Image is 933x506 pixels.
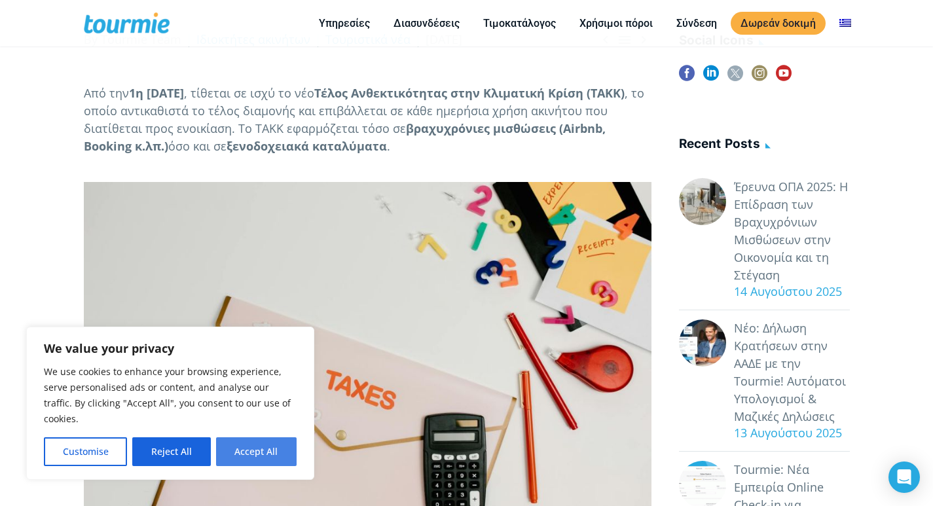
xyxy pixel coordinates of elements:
a: Τιμοκατάλογος [473,15,566,31]
a: instagram [752,65,767,90]
button: Customise [44,437,127,466]
a: linkedin [703,65,719,90]
button: Reject All [132,437,210,466]
b: ξενοδοχειακά καταλύματα [227,138,387,154]
a: Υπηρεσίες [309,15,380,31]
a: Έρευνα ΟΠΑ 2025: Η Επίδραση των Βραχυχρόνιων Μισθώσεων στην Οικονομία και τη Στέγαση [734,178,850,284]
div: 14 Αυγούστου 2025 [726,283,850,300]
a: Χρήσιμοι πόροι [570,15,663,31]
span: , τίθεται σε ισχύ το νέο [184,85,314,101]
a: Σύνδεση [667,15,727,31]
a: Διασυνδέσεις [384,15,469,31]
a: Νέο: Δήλωση Κρατήσεων στην ΑΑΔΕ με την Tourmie! Αυτόματοι Υπολογισμοί & Μαζικές Δηλώσεις [734,319,850,425]
div: 13 Αυγούστου 2025 [726,424,850,442]
a: youtube [776,65,792,90]
span: όσο και σε [168,138,227,154]
span: , το οποίο αντικαθιστά το τέλος διαμονής και επιβάλλεται σε κάθε ημερήσια χρήση ακινήτου που διατ... [84,85,644,136]
div: Open Intercom Messenger [888,461,920,493]
a: facebook [679,65,695,90]
span: Από την [84,85,129,101]
span: . [387,138,390,154]
p: We use cookies to enhance your browsing experience, serve personalised ads or content, and analys... [44,364,297,427]
a: Δωρεάν δοκιμή [731,12,826,35]
p: We value your privacy [44,340,297,356]
a: twitter [727,65,743,90]
b: 1η [DATE] [129,85,184,101]
b: Τέλος Ανθεκτικότητας στην Κλιματική Κρίση (ΤΑΚΚ) [314,85,625,101]
h4: Recent posts [679,134,850,156]
button: Accept All [216,437,297,466]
